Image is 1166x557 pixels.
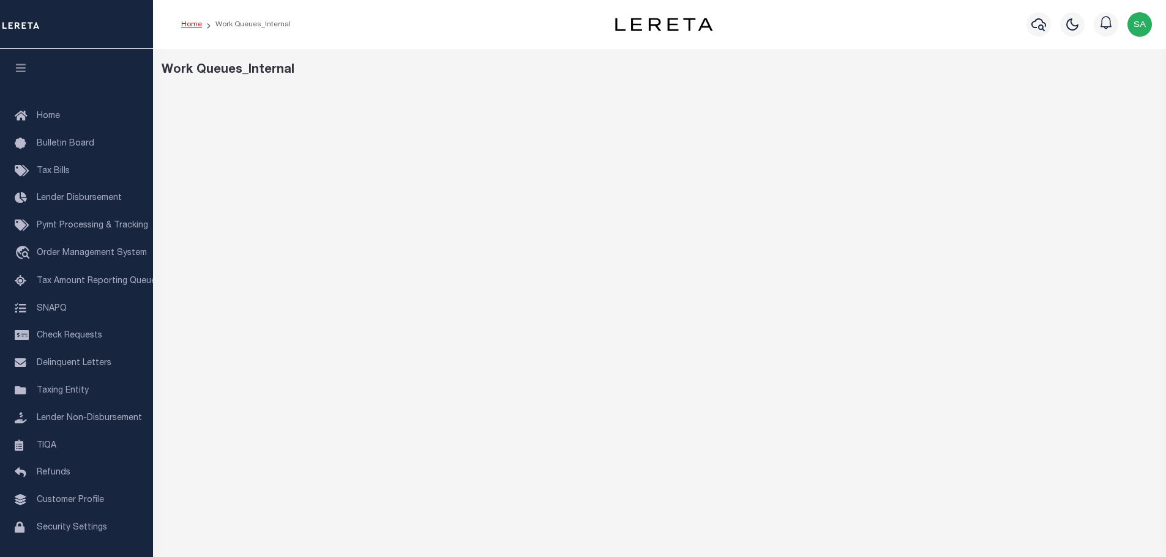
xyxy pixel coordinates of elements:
img: logo-dark.svg [615,18,713,31]
li: Work Queues_Internal [202,19,291,30]
span: Lender Non-Disbursement [37,414,142,422]
span: Customer Profile [37,496,104,504]
span: SNAPQ [37,304,67,312]
span: Pymt Processing & Tracking [37,221,148,230]
span: Tax Amount Reporting Queue [37,277,156,286]
span: Home [37,112,60,120]
span: Refunds [37,468,70,477]
img: svg+xml;base64,PHN2ZyB4bWxucz0iaHR0cDovL3d3dy53My5vcmcvMjAwMC9zdmciIHBvaW50ZXItZXZlbnRzPSJub25lIi... [1127,12,1152,37]
span: Order Management System [37,249,147,257]
span: Check Requests [37,331,102,340]
i: travel_explore [15,246,34,262]
span: TIQA [37,441,56,449]
span: Lender Disbursement [37,194,122,202]
span: Tax Bills [37,167,70,175]
span: Delinquent Letters [37,359,111,367]
span: Taxing Entity [37,386,89,395]
div: Work Queues_Internal [162,61,1158,79]
span: Bulletin Board [37,139,94,148]
a: Home [181,21,202,28]
span: Security Settings [37,523,107,532]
